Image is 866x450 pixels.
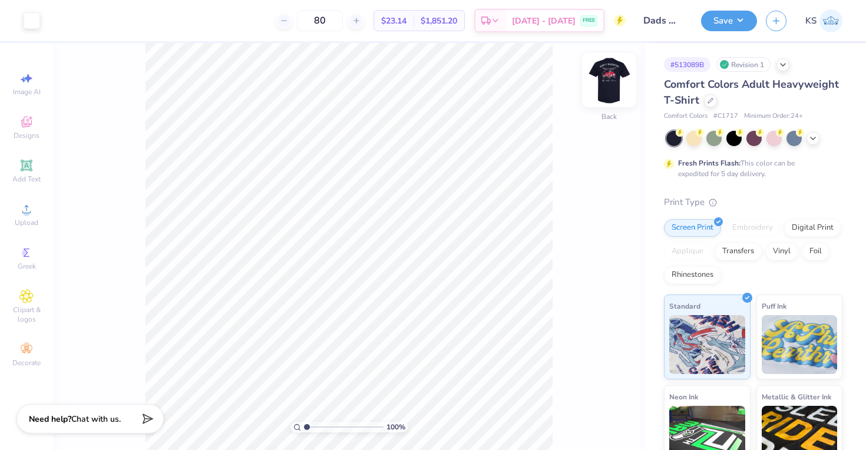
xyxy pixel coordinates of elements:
span: Upload [15,218,38,227]
span: Clipart & logos [6,305,47,324]
div: Embroidery [725,219,781,237]
span: Designs [14,131,39,140]
span: Decorate [12,358,41,368]
div: Digital Print [784,219,841,237]
button: Save [701,11,757,31]
span: Neon Ink [669,391,698,403]
div: Foil [802,243,829,260]
span: 100 % [386,422,405,432]
strong: Fresh Prints Flash: [678,158,741,168]
span: Greek [18,262,36,271]
span: $1,851.20 [421,15,457,27]
a: KS [805,9,842,32]
span: Comfort Colors Adult Heavyweight T-Shirt [664,77,839,107]
img: Back [586,57,633,104]
strong: Need help? [29,413,71,425]
input: Untitled Design [634,9,692,32]
span: Puff Ink [762,300,786,312]
div: Rhinestones [664,266,721,284]
span: FREE [583,16,595,25]
span: KS [805,14,817,28]
span: Add Text [12,174,41,184]
div: Print Type [664,196,842,209]
span: Comfort Colors [664,111,708,121]
img: Karun Salgotra [819,9,842,32]
span: Metallic & Glitter Ink [762,391,831,403]
img: Puff Ink [762,315,838,374]
div: Applique [664,243,711,260]
span: Image AI [13,87,41,97]
div: Revision 1 [716,57,771,72]
div: Vinyl [765,243,798,260]
span: Standard [669,300,700,312]
div: Back [601,111,617,122]
span: Minimum Order: 24 + [744,111,803,121]
span: $23.14 [381,15,406,27]
div: # 513089B [664,57,710,72]
div: Screen Print [664,219,721,237]
div: This color can be expedited for 5 day delivery. [678,158,823,179]
img: Standard [669,315,745,374]
span: # C1717 [713,111,738,121]
div: Transfers [715,243,762,260]
span: Chat with us. [71,413,121,425]
input: – – [297,10,343,31]
span: [DATE] - [DATE] [512,15,576,27]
